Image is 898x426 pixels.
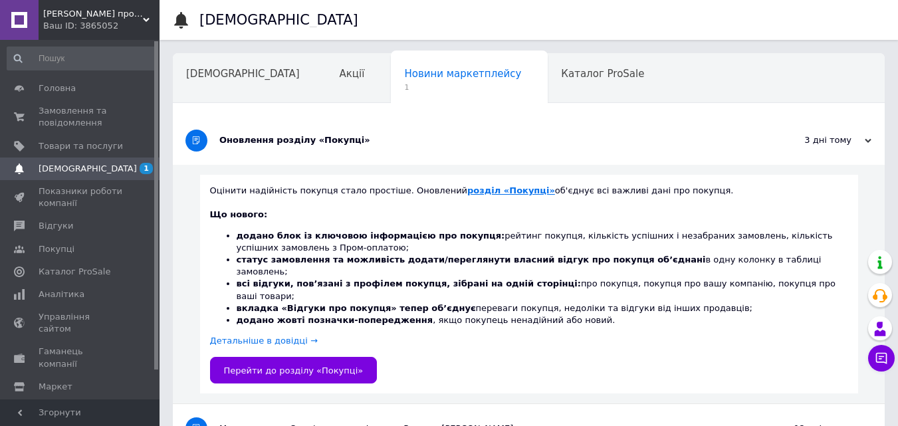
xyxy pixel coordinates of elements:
b: додано жовті позначки-попередження [237,315,433,325]
span: в одну колонку в таблиці замовлень; [237,255,822,276]
span: переваги покупця, недоліки та відгуки від інших продавців; [237,303,753,313]
span: , якщо покупець ненадійний або новий. [237,315,616,325]
span: [DEMOGRAPHIC_DATA] [186,68,300,80]
span: Каталог ProSale [561,68,644,80]
span: Каталог ProSale [39,266,110,278]
span: Новини маркетплейсу [404,68,521,80]
h1: [DEMOGRAPHIC_DATA] [199,12,358,28]
div: Ваш ID: 3865052 [43,20,160,32]
span: Відгуки [39,220,73,232]
span: про покупця, покупця про вашу компанію, покупця про ваші товари; [237,278,836,300]
span: OLEDI Магазин професійної косметики [43,8,143,20]
b: всі відгуки, пов’язані з профілем покупця, зібрані на одній сторінці: [237,278,581,288]
span: 1 [404,82,521,92]
span: Показники роботи компанії [39,185,123,209]
input: Пошук [7,47,157,70]
div: 3 дні тому [738,134,871,146]
span: Головна [39,82,76,94]
b: вкладка «Відгуки про покупця» тепер обʼєднує [237,303,476,313]
span: Гаманець компанії [39,346,123,370]
a: розділ «Покупці» [467,185,555,195]
span: Покупці [39,243,74,255]
a: Детальніше в довідці → [210,336,318,346]
span: Управління сайтом [39,311,123,335]
a: Перейти до розділу «Покупці» [210,357,378,383]
b: додано блок із ключовою інформацією про покупця: [237,231,505,241]
span: Замовлення та повідомлення [39,105,123,129]
div: Оцінити надійність покупця стало простіше. Оновлений об'єднує всі важливі дані про покупця. [210,185,848,197]
span: 1 [140,163,153,174]
span: Акції [340,68,365,80]
span: рейтинг покупця, кількість успішних і незабраних замовлень, кількість успішних замовлень з Пром-о... [237,231,833,253]
span: Аналітика [39,288,84,300]
button: Чат з покупцем [868,345,895,372]
b: статус замовлення та можливість додати/переглянути власний відгук про покупця обʼєднані [237,255,706,265]
span: Товари та послуги [39,140,123,152]
div: Оновлення розділу «Покупці» [219,134,738,146]
span: [DEMOGRAPHIC_DATA] [39,163,137,175]
b: Що нового: [210,209,268,219]
span: Перейти до розділу «Покупці» [224,366,364,375]
span: Маркет [39,381,72,393]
